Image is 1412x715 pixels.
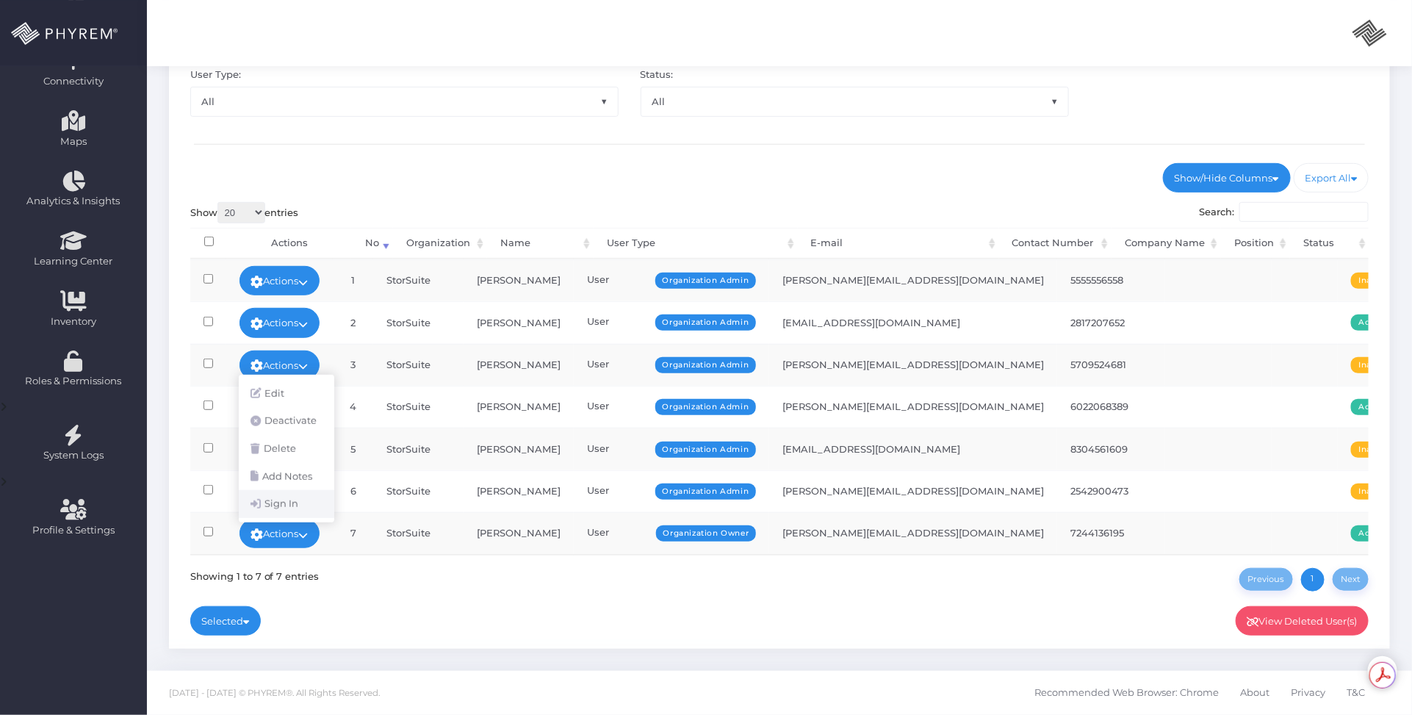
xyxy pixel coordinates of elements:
[333,301,373,343] td: 2
[1239,202,1369,223] input: Search:
[587,273,756,287] div: User
[464,470,574,512] td: [PERSON_NAME]
[373,386,464,428] td: StorSuite
[1236,606,1369,636] a: View Deleted User(s)
[1057,301,1165,343] td: 2817207652
[1034,671,1219,715] a: Recommended Web Browser: Chrome
[190,606,262,636] a: Selected
[641,87,1068,115] span: All
[239,351,320,380] a: Actions
[487,228,594,259] th: Name: activate to sort column ascending
[1347,671,1365,715] a: T&C
[10,448,137,463] span: System Logs
[373,470,464,512] td: StorSuite
[1221,228,1290,259] th: Position: activate to sort column ascending
[641,87,1069,116] span: All
[191,87,618,115] span: All
[373,344,464,386] td: StorSuite
[373,259,464,301] td: StorSuite
[655,399,757,415] span: Organization Admin
[769,386,1057,428] td: [PERSON_NAME][EMAIL_ADDRESS][DOMAIN_NAME]
[1347,678,1365,708] span: T&C
[655,484,757,500] span: Organization Admin
[1294,163,1369,193] a: Export All
[10,194,137,209] span: Analytics & Insights
[594,228,797,259] th: User Type: activate to sort column ascending
[587,357,756,372] div: User
[769,344,1057,386] td: [PERSON_NAME][EMAIL_ADDRESS][DOMAIN_NAME]
[464,344,574,386] td: [PERSON_NAME]
[1291,671,1325,715] a: Privacy
[999,228,1112,259] th: Contact Number: activate to sort column ascending
[1291,678,1325,708] span: Privacy
[655,357,757,373] span: Organization Admin
[1351,525,1393,542] span: Active
[1351,442,1400,458] span: Inactive
[464,386,574,428] td: [PERSON_NAME]
[333,344,373,386] td: 3
[1351,357,1400,373] span: Inactive
[1034,678,1219,708] span: Recommended Web Browser: Chrome
[10,74,137,89] span: Connectivity
[769,301,1057,343] td: [EMAIL_ADDRESS][DOMAIN_NAME]
[239,435,334,463] a: Delete
[587,315,756,329] div: User
[464,512,574,554] td: [PERSON_NAME]
[32,523,115,538] span: Profile & Settings
[60,134,87,149] span: Maps
[655,315,757,331] span: Organization Admin
[656,525,757,542] span: Organization Owner
[1200,202,1369,223] label: Search:
[769,512,1057,554] td: [PERSON_NAME][EMAIL_ADDRESS][DOMAIN_NAME]
[1351,315,1393,331] span: Active
[333,512,373,554] td: 7
[587,525,756,540] div: User
[464,259,574,301] td: [PERSON_NAME]
[10,254,137,269] span: Learning Center
[333,386,373,428] td: 4
[464,428,574,470] td: [PERSON_NAME]
[239,490,334,518] a: Sign In
[769,470,1057,512] td: [PERSON_NAME][EMAIL_ADDRESS][DOMAIN_NAME]
[239,463,334,491] a: Add Notes
[239,380,334,408] a: Edit
[1057,470,1165,512] td: 2542900473
[373,301,464,343] td: StorSuite
[655,273,757,289] span: Organization Admin
[373,512,464,554] td: StorSuite
[333,428,373,470] td: 5
[1351,484,1400,500] span: Inactive
[228,228,350,259] th: Actions
[1240,671,1269,715] a: About
[1290,228,1369,259] th: Status: activate to sort column ascending
[587,442,756,456] div: User
[1057,512,1165,554] td: 7244136195
[393,228,487,259] th: Organization: activate to sort column ascending
[464,301,574,343] td: [PERSON_NAME]
[239,407,334,435] a: Deactivate
[190,202,299,223] label: Show entries
[217,202,265,223] select: Showentries
[239,266,320,295] a: Actions
[333,470,373,512] td: 6
[190,565,320,583] div: Showing 1 to 7 of 7 entries
[1057,344,1165,386] td: 5709524681
[1240,678,1269,708] span: About
[769,259,1057,301] td: [PERSON_NAME][EMAIL_ADDRESS][DOMAIN_NAME]
[798,228,999,259] th: E-mail: activate to sort column ascending
[1112,228,1221,259] th: Company Name: activate to sort column ascending
[10,315,137,329] span: Inventory
[655,442,757,458] span: Organization Admin
[1163,163,1291,193] a: Show/Hide Columns
[1301,568,1325,592] a: 1
[351,228,394,259] th: No: activate to sort column ascending
[239,519,320,548] a: Actions
[190,87,619,116] span: All
[373,428,464,470] td: StorSuite
[1057,386,1165,428] td: 6022068389
[1057,259,1165,301] td: 5555556558
[587,399,756,414] div: User
[641,68,674,82] label: Status:
[1351,399,1393,415] span: Active
[1057,428,1165,470] td: 8304561609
